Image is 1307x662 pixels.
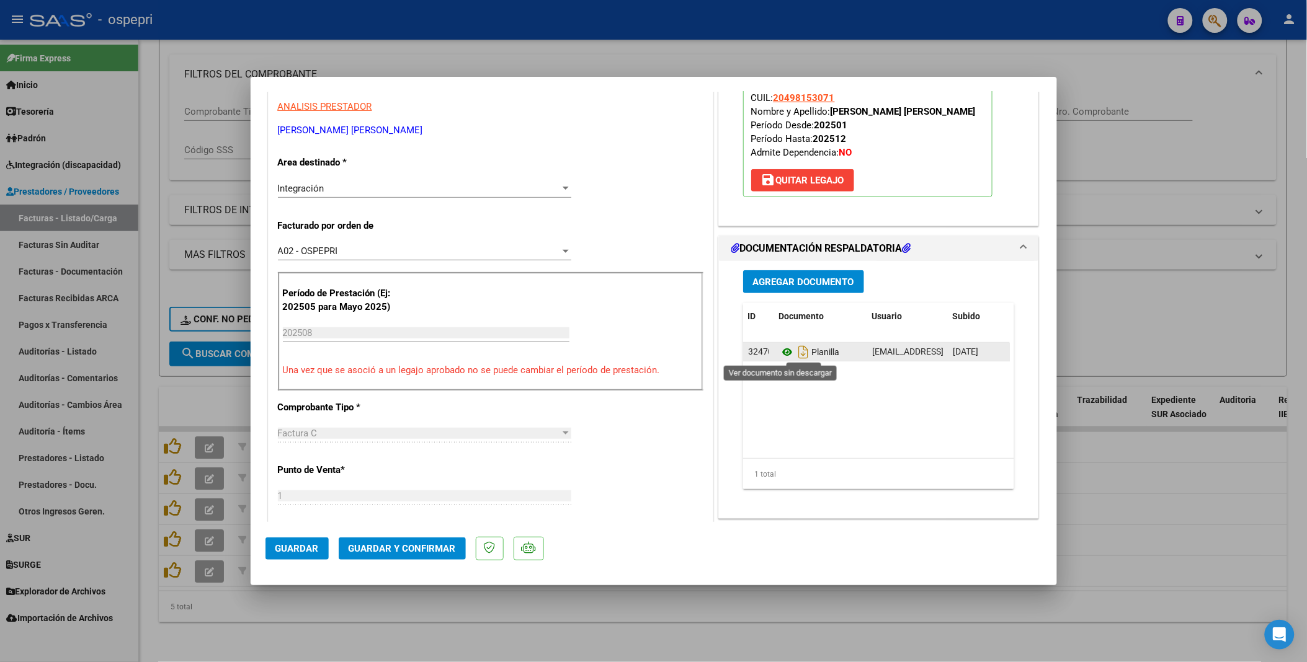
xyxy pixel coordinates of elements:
p: Comprobante Tipo * [278,400,406,415]
strong: [PERSON_NAME] [PERSON_NAME] [831,106,976,117]
strong: NO [839,147,852,158]
mat-expansion-panel-header: DOCUMENTACIÓN RESPALDATORIA [719,236,1039,261]
mat-icon: save [761,172,776,187]
span: Agregar Documento [753,276,854,288]
datatable-header-cell: Subido [948,303,1010,330]
span: Factura C [278,428,318,439]
datatable-header-cell: Documento [774,303,867,330]
div: Open Intercom Messenger [1265,620,1295,650]
span: 32470 [748,346,773,356]
span: [EMAIL_ADDRESS][DOMAIN_NAME] - [PERSON_NAME] [872,346,1082,356]
span: [DATE] [953,346,978,356]
div: DOCUMENTACIÓN RESPALDATORIA [719,261,1039,518]
span: Integración [278,183,324,194]
span: Subido [953,311,981,321]
button: Guardar y Confirmar [339,537,466,560]
h1: DOCUMENTACIÓN RESPALDATORIA [731,241,911,256]
p: Punto de Venta [278,463,406,477]
span: Usuario [872,311,903,321]
span: CUIL: Nombre y Apellido: Período Desde: Período Hasta: Admite Dependencia: [751,92,976,158]
div: 1 total [743,459,1015,490]
button: Agregar Documento [743,270,864,293]
span: ANALISIS PRESTADOR [278,101,372,112]
datatable-header-cell: Usuario [867,303,948,330]
span: Documento [779,311,824,321]
i: Descargar documento [795,342,811,362]
datatable-header-cell: ID [743,303,774,330]
span: ID [748,311,756,321]
span: 20498153071 [774,92,835,104]
strong: 202501 [814,120,848,131]
strong: 202512 [813,133,847,144]
p: Facturado por orden de [278,219,406,233]
span: A02 - OSPEPRI [278,245,338,257]
span: Guardar [275,543,319,554]
p: [PERSON_NAME] [PERSON_NAME] [278,123,703,138]
p: Area destinado * [278,156,406,170]
span: Guardar y Confirmar [349,543,456,554]
button: Quitar Legajo [751,169,854,192]
p: Legajo preaprobado para Período de Prestación: [743,46,993,197]
span: Quitar Legajo [761,175,844,186]
button: Guardar [265,537,329,560]
p: Una vez que se asoció a un legajo aprobado no se puede cambiar el período de prestación. [283,363,698,377]
p: Período de Prestación (Ej: 202505 para Mayo 2025) [283,286,408,314]
span: Planilla [779,347,839,357]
